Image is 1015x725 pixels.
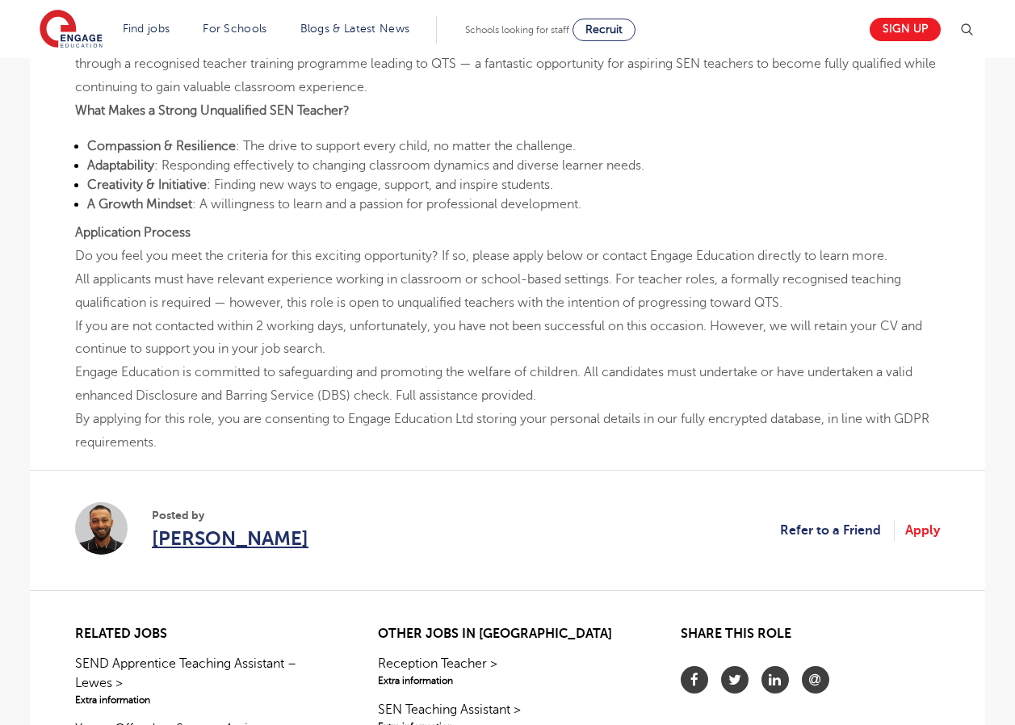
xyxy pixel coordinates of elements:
span: : A willingness to learn and a passion for professional development. [192,197,581,212]
h2: Other jobs in [GEOGRAPHIC_DATA] [378,627,637,642]
a: Blogs & Latest News [300,23,410,35]
span: : The drive to support every child, no matter the challenge. [236,139,576,153]
span: Recruit [585,23,623,36]
h2: Related jobs [75,627,334,642]
a: [PERSON_NAME] [152,524,308,553]
a: Apply [905,520,940,541]
a: For Schools [203,23,266,35]
span: : Finding new ways to engage, support, and inspire students. [207,178,553,192]
span: Adaptability [87,158,154,173]
span: Posted by [152,507,308,524]
h2: Share this role [681,627,940,650]
span: Extra information [75,693,334,707]
span: Compassion & Resilience [87,139,236,153]
span: By applying for this role, you are consenting to Engage Education Ltd storing your personal detai... [75,412,929,450]
span: Application Process [75,225,191,240]
a: SEND Apprentice Teaching Assistant – Lewes >Extra information [75,654,334,707]
span: : Responding effectively to changing classroom dynamics and diverse learner needs. [154,158,644,173]
span: Schools looking for staff [465,24,569,36]
a: Sign up [870,18,941,41]
span: What Makes a Strong Unqualified SEN Teacher? [75,103,350,118]
img: Engage Education [40,10,103,50]
a: Find jobs [123,23,170,35]
a: Recruit [573,19,635,41]
span: Creativity & Initiative [87,178,207,192]
span: This role offers genuine potential for progression. If successful in a permanent role, the school... [75,33,936,94]
span: All applicants must have relevant experience working in classroom or school-based settings. For t... [75,272,901,310]
span: Extra information [378,673,637,688]
span: If you are not contacted within 2 working days, unfortunately, you have not been successful on th... [75,319,922,357]
a: Reception Teacher >Extra information [378,654,637,688]
span: A Growth Mindset [87,197,192,212]
span: Do you feel you meet the criteria for this exciting opportunity? If so, please apply below or con... [75,249,887,263]
span: Engage Education is committed to safeguarding and promoting the welfare of children. All candidat... [75,365,912,403]
a: Refer to a Friend [780,520,895,541]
